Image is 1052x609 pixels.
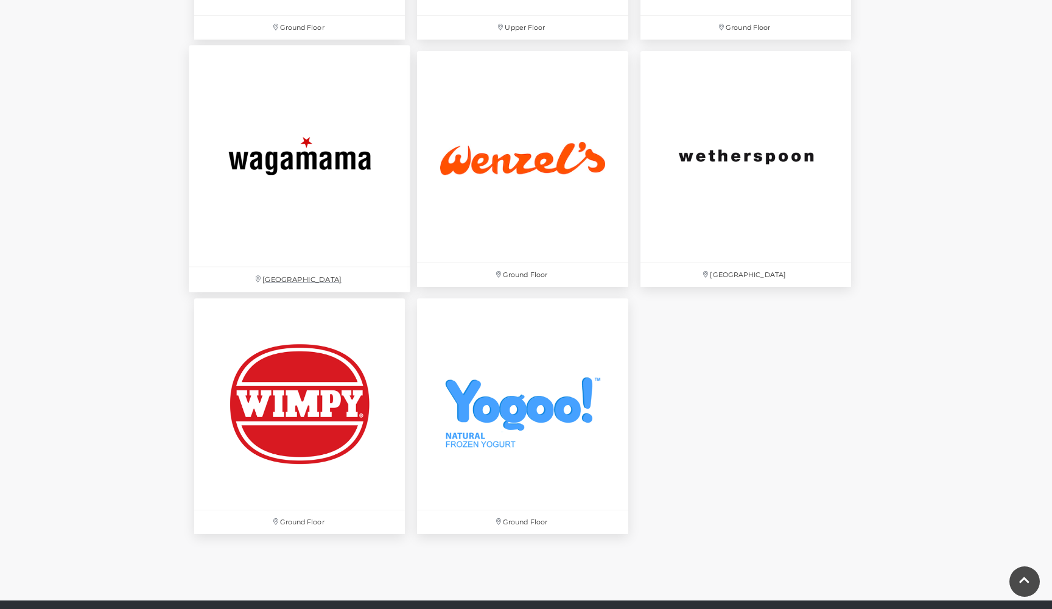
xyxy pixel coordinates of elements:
p: [GEOGRAPHIC_DATA] [640,263,851,287]
p: Ground Floor [417,510,628,534]
p: Ground Floor [194,16,405,40]
a: Ground Floor [188,292,411,540]
p: Ground Floor [417,263,628,287]
a: [GEOGRAPHIC_DATA] [634,45,857,292]
img: Yogoo at Festival Place [417,298,628,509]
p: Ground Floor [194,510,405,534]
a: [GEOGRAPHIC_DATA] [183,39,417,299]
p: Ground Floor [640,16,851,40]
p: [GEOGRAPHIC_DATA] [189,267,410,292]
p: Upper Floor [417,16,628,40]
a: Yogoo at Festival Place Ground Floor [411,292,634,540]
a: Ground Floor [411,45,634,292]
